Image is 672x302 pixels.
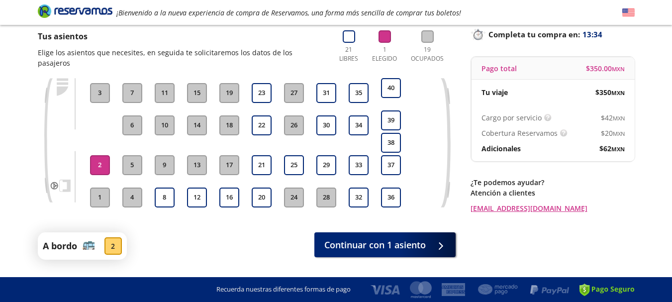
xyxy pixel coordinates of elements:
[216,285,351,295] p: Recuerda nuestras diferentes formas de pago
[122,115,142,135] button: 6
[284,115,304,135] button: 26
[284,155,304,175] button: 25
[613,114,625,122] small: MXN
[481,143,521,154] p: Adicionales
[622,6,635,19] button: English
[381,188,401,207] button: 36
[219,188,239,207] button: 16
[252,155,272,175] button: 21
[601,128,625,138] span: $ 20
[155,188,175,207] button: 8
[407,45,448,63] p: 19 Ocupados
[612,65,625,73] small: MXN
[104,237,122,255] div: 2
[381,155,401,175] button: 37
[252,83,272,103] button: 23
[613,130,625,137] small: MXN
[38,3,112,18] i: Brand Logo
[381,78,401,98] button: 40
[284,188,304,207] button: 24
[219,155,239,175] button: 17
[316,83,336,103] button: 31
[481,87,508,98] p: Tu viaje
[38,47,325,68] p: Elige los asientos que necesites, en seguida te solicitaremos los datos de los pasajeros
[155,83,175,103] button: 11
[122,83,142,103] button: 7
[316,188,336,207] button: 28
[611,89,625,97] small: MXN
[187,83,207,103] button: 15
[471,203,635,213] a: [EMAIL_ADDRESS][DOMAIN_NAME]
[349,155,369,175] button: 33
[471,177,635,188] p: ¿Te podemos ayudar?
[43,239,77,253] p: A bordo
[582,29,602,40] span: 13:34
[481,112,542,123] p: Cargo por servicio
[219,83,239,103] button: 19
[481,63,517,74] p: Pago total
[595,87,625,98] span: $ 350
[38,30,325,42] p: Tus asientos
[370,45,399,63] p: 1 Elegido
[187,155,207,175] button: 13
[90,155,110,175] button: 2
[219,115,239,135] button: 18
[252,115,272,135] button: 22
[471,188,635,198] p: Atención a clientes
[349,115,369,135] button: 34
[187,115,207,135] button: 14
[601,112,625,123] span: $ 42
[599,143,625,154] span: $ 62
[316,155,336,175] button: 29
[122,188,142,207] button: 4
[187,188,207,207] button: 12
[155,155,175,175] button: 9
[324,238,426,252] span: Continuar con 1 asiento
[155,115,175,135] button: 10
[481,128,558,138] p: Cobertura Reservamos
[284,83,304,103] button: 27
[349,188,369,207] button: 32
[314,232,456,257] button: Continuar con 1 asiento
[90,188,110,207] button: 1
[471,27,635,41] p: Completa tu compra en :
[116,8,461,17] em: ¡Bienvenido a la nueva experiencia de compra de Reservamos, una forma más sencilla de comprar tus...
[611,145,625,153] small: MXN
[381,133,401,153] button: 38
[316,115,336,135] button: 30
[90,83,110,103] button: 3
[586,63,625,74] span: $ 350.00
[335,45,363,63] p: 21 Libres
[349,83,369,103] button: 35
[252,188,272,207] button: 20
[38,3,112,21] a: Brand Logo
[122,155,142,175] button: 5
[381,110,401,130] button: 39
